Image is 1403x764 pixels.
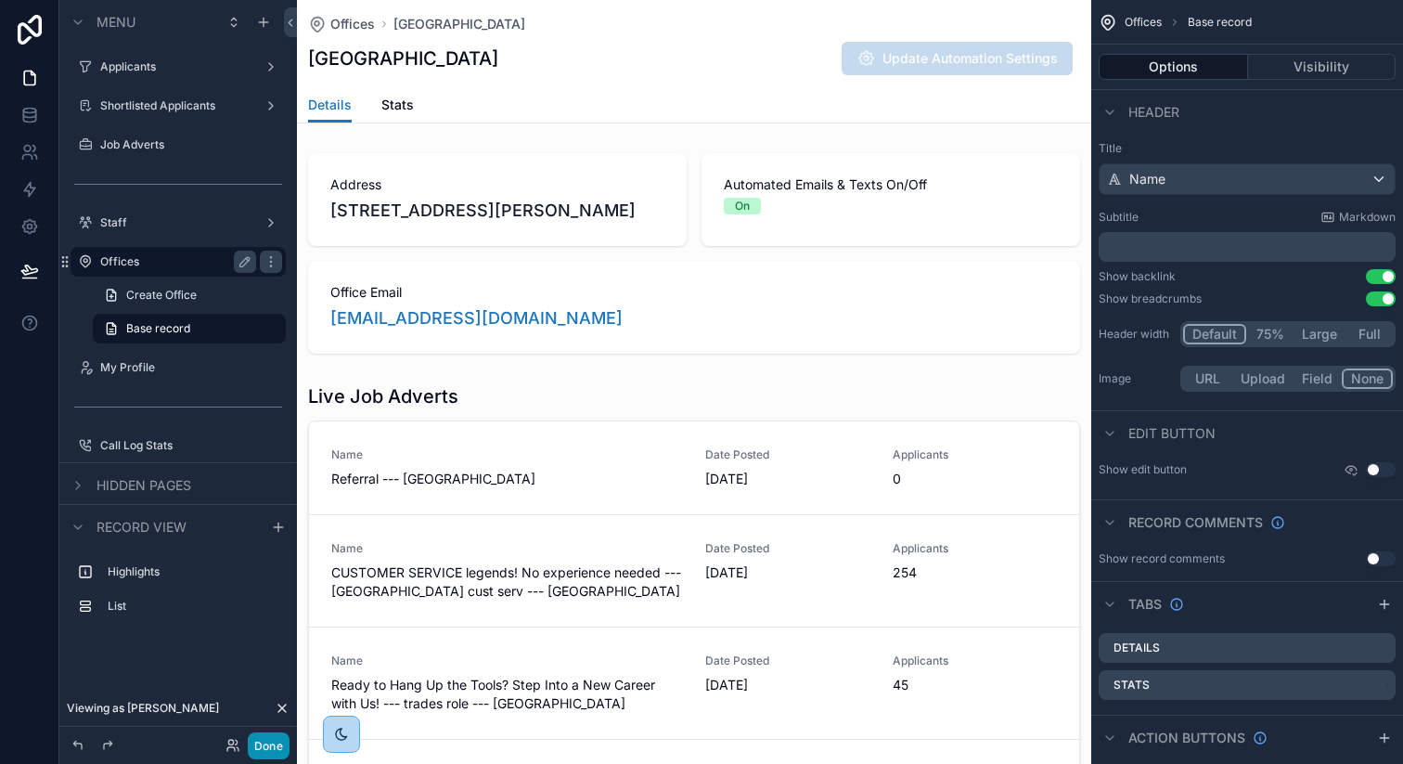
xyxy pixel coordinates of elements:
label: Stats [1113,678,1150,693]
span: Stats [381,96,414,114]
a: [GEOGRAPHIC_DATA] [393,15,525,33]
button: 75% [1246,324,1294,344]
label: Highlights [108,564,278,579]
button: Upload [1232,369,1294,389]
label: Image [1099,371,1173,386]
span: Viewing as [PERSON_NAME] [67,701,219,716]
button: Full [1345,324,1393,344]
span: Header [1128,103,1179,122]
span: Action buttons [1128,729,1245,747]
a: Offices [308,15,375,33]
span: Base record [126,321,190,336]
span: Details [308,96,352,114]
button: Field [1294,369,1343,389]
label: Title [1099,141,1396,156]
span: Edit button [1128,424,1216,443]
label: Offices [100,254,249,269]
label: Shortlisted Applicants [100,98,256,113]
a: Base record [93,314,286,343]
button: Name [1099,163,1396,195]
label: Job Adverts [100,137,282,152]
span: Create Office [126,288,197,303]
div: Show backlink [1099,269,1176,284]
a: Markdown [1320,210,1396,225]
span: Markdown [1339,210,1396,225]
span: Record view [97,518,187,537]
label: Details [1113,641,1160,655]
span: Base record [1188,15,1252,30]
span: Record comments [1128,513,1263,532]
span: Offices [1125,15,1162,30]
label: Subtitle [1099,210,1139,225]
a: Stats [381,88,414,125]
span: Name [1129,170,1165,188]
a: Create Office [93,280,286,310]
label: Show edit button [1099,462,1187,477]
span: Hidden pages [97,476,191,495]
div: scrollable content [59,549,297,640]
button: Options [1099,54,1248,80]
label: List [108,599,278,614]
label: Applicants [100,59,256,74]
label: My Profile [100,360,282,375]
button: Default [1183,324,1246,344]
span: Menu [97,13,135,32]
button: Large [1294,324,1345,344]
button: Done [248,732,290,759]
label: Call Log Stats [100,438,282,453]
div: Show record comments [1099,551,1225,566]
span: Offices [330,15,375,33]
button: URL [1183,369,1232,389]
label: Header width [1099,327,1173,342]
button: Visibility [1248,54,1397,80]
span: Tabs [1128,595,1162,614]
button: None [1342,369,1393,389]
label: Staff [100,215,256,230]
h1: [GEOGRAPHIC_DATA] [308,45,498,71]
a: Details [308,88,352,123]
div: Show breadcrumbs [1099,291,1202,306]
div: scrollable content [1099,232,1396,262]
